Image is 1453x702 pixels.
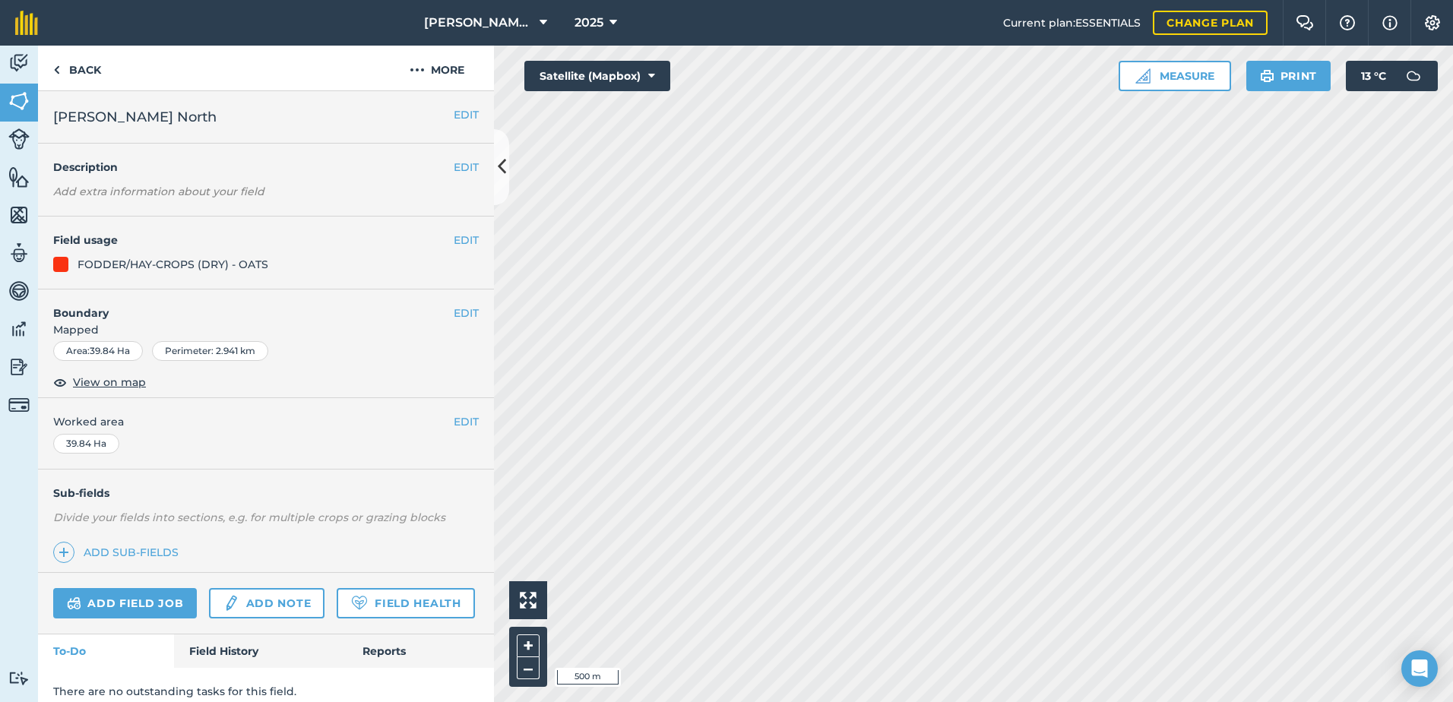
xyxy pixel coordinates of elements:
img: svg+xml;base64,PD94bWwgdmVyc2lvbj0iMS4wIiBlbmNvZGluZz0idXRmLTgiPz4KPCEtLSBHZW5lcmF0b3I6IEFkb2JlIE... [1398,61,1429,91]
img: svg+xml;base64,PD94bWwgdmVyc2lvbj0iMS4wIiBlbmNvZGluZz0idXRmLTgiPz4KPCEtLSBHZW5lcmF0b3I6IEFkb2JlIE... [8,242,30,264]
img: svg+xml;base64,PD94bWwgdmVyc2lvbj0iMS4wIiBlbmNvZGluZz0idXRmLTgiPz4KPCEtLSBHZW5lcmF0b3I6IEFkb2JlIE... [8,671,30,685]
a: Field Health [337,588,474,618]
button: More [380,46,494,90]
h4: Field usage [53,232,454,248]
div: Area : 39.84 Ha [53,341,143,361]
a: Back [38,46,116,90]
div: 39.84 Ha [53,434,119,454]
button: 13 °C [1346,61,1438,91]
button: Measure [1119,61,1231,91]
a: Add note [209,588,324,618]
img: svg+xml;base64,PHN2ZyB4bWxucz0iaHR0cDovL3d3dy53My5vcmcvMjAwMC9zdmciIHdpZHRoPSIxNyIgaGVpZ2h0PSIxNy... [1382,14,1398,32]
img: A question mark icon [1338,15,1356,30]
span: Worked area [53,413,479,430]
a: To-Do [38,634,174,668]
img: fieldmargin Logo [15,11,38,35]
img: svg+xml;base64,PD94bWwgdmVyc2lvbj0iMS4wIiBlbmNvZGluZz0idXRmLTgiPz4KPCEtLSBHZW5lcmF0b3I6IEFkb2JlIE... [8,356,30,378]
span: Current plan : ESSENTIALS [1003,14,1141,31]
button: Print [1246,61,1331,91]
img: svg+xml;base64,PD94bWwgdmVyc2lvbj0iMS4wIiBlbmNvZGluZz0idXRmLTgiPz4KPCEtLSBHZW5lcmF0b3I6IEFkb2JlIE... [67,594,81,612]
img: A cog icon [1423,15,1442,30]
button: EDIT [454,232,479,248]
h4: Description [53,159,479,175]
span: 13 ° C [1361,61,1386,91]
a: Reports [347,634,494,668]
img: svg+xml;base64,PHN2ZyB4bWxucz0iaHR0cDovL3d3dy53My5vcmcvMjAwMC9zdmciIHdpZHRoPSI1NiIgaGVpZ2h0PSI2MC... [8,166,30,188]
img: svg+xml;base64,PD94bWwgdmVyc2lvbj0iMS4wIiBlbmNvZGluZz0idXRmLTgiPz4KPCEtLSBHZW5lcmF0b3I6IEFkb2JlIE... [223,594,239,612]
div: Open Intercom Messenger [1401,650,1438,687]
em: Add extra information about your field [53,185,264,198]
button: View on map [53,373,146,391]
a: Change plan [1153,11,1268,35]
img: svg+xml;base64,PHN2ZyB4bWxucz0iaHR0cDovL3d3dy53My5vcmcvMjAwMC9zdmciIHdpZHRoPSIxOSIgaGVpZ2h0PSIyNC... [1260,67,1274,85]
img: Two speech bubbles overlapping with the left bubble in the forefront [1296,15,1314,30]
button: Satellite (Mapbox) [524,61,670,91]
button: – [517,657,540,679]
button: EDIT [454,305,479,321]
p: There are no outstanding tasks for this field. [53,683,479,700]
img: Four arrows, one pointing top left, one top right, one bottom right and the last bottom left [520,592,537,609]
img: svg+xml;base64,PD94bWwgdmVyc2lvbj0iMS4wIiBlbmNvZGluZz0idXRmLTgiPz4KPCEtLSBHZW5lcmF0b3I6IEFkb2JlIE... [8,128,30,150]
img: svg+xml;base64,PHN2ZyB4bWxucz0iaHR0cDovL3d3dy53My5vcmcvMjAwMC9zdmciIHdpZHRoPSIxNCIgaGVpZ2h0PSIyNC... [59,543,69,561]
button: + [517,634,540,657]
span: Mapped [38,321,494,338]
h4: Sub-fields [38,485,494,501]
a: Add field job [53,588,197,618]
div: Perimeter : 2.941 km [152,341,268,361]
img: svg+xml;base64,PHN2ZyB4bWxucz0iaHR0cDovL3d3dy53My5vcmcvMjAwMC9zdmciIHdpZHRoPSI5IiBoZWlnaHQ9IjI0Ii... [53,61,60,79]
button: EDIT [454,413,479,430]
span: [PERSON_NAME] North [53,106,217,128]
span: 2025 [575,14,603,32]
div: FODDER/HAY-CROPS (DRY) - OATS [78,256,268,273]
img: svg+xml;base64,PD94bWwgdmVyc2lvbj0iMS4wIiBlbmNvZGluZz0idXRmLTgiPz4KPCEtLSBHZW5lcmF0b3I6IEFkb2JlIE... [8,280,30,302]
span: [PERSON_NAME] ASAHI PADDOCKS [424,14,533,32]
button: EDIT [454,159,479,175]
a: Add sub-fields [53,542,185,563]
img: svg+xml;base64,PD94bWwgdmVyc2lvbj0iMS4wIiBlbmNvZGluZz0idXRmLTgiPz4KPCEtLSBHZW5lcmF0b3I6IEFkb2JlIE... [8,52,30,74]
em: Divide your fields into sections, e.g. for multiple crops or grazing blocks [53,511,445,524]
a: Field History [174,634,347,668]
img: svg+xml;base64,PD94bWwgdmVyc2lvbj0iMS4wIiBlbmNvZGluZz0idXRmLTgiPz4KPCEtLSBHZW5lcmF0b3I6IEFkb2JlIE... [8,318,30,340]
span: View on map [73,374,146,391]
img: svg+xml;base64,PHN2ZyB4bWxucz0iaHR0cDovL3d3dy53My5vcmcvMjAwMC9zdmciIHdpZHRoPSIyMCIgaGVpZ2h0PSIyNC... [410,61,425,79]
img: Ruler icon [1135,68,1151,84]
h4: Boundary [38,289,454,321]
img: svg+xml;base64,PHN2ZyB4bWxucz0iaHR0cDovL3d3dy53My5vcmcvMjAwMC9zdmciIHdpZHRoPSI1NiIgaGVpZ2h0PSI2MC... [8,204,30,226]
button: EDIT [454,106,479,123]
img: svg+xml;base64,PHN2ZyB4bWxucz0iaHR0cDovL3d3dy53My5vcmcvMjAwMC9zdmciIHdpZHRoPSI1NiIgaGVpZ2h0PSI2MC... [8,90,30,112]
img: svg+xml;base64,PD94bWwgdmVyc2lvbj0iMS4wIiBlbmNvZGluZz0idXRmLTgiPz4KPCEtLSBHZW5lcmF0b3I6IEFkb2JlIE... [8,394,30,416]
img: svg+xml;base64,PHN2ZyB4bWxucz0iaHR0cDovL3d3dy53My5vcmcvMjAwMC9zdmciIHdpZHRoPSIxOCIgaGVpZ2h0PSIyNC... [53,373,67,391]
